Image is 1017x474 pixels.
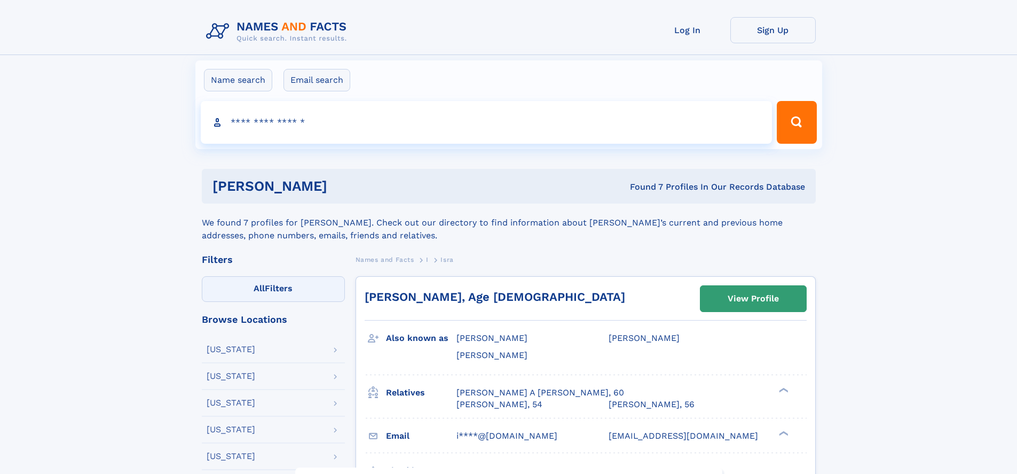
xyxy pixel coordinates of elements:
[202,276,345,302] label: Filters
[202,204,816,242] div: We found 7 profiles for [PERSON_NAME]. Check out our directory to find information about [PERSON_...
[386,384,456,402] h3: Relatives
[478,181,805,193] div: Found 7 Profiles In Our Records Database
[202,255,345,265] div: Filters
[645,17,730,43] a: Log In
[700,286,806,312] a: View Profile
[204,69,272,91] label: Name search
[254,283,265,293] span: All
[201,101,772,144] input: search input
[440,256,453,263] span: Isra
[365,290,625,304] a: [PERSON_NAME], Age [DEMOGRAPHIC_DATA]
[730,17,816,43] a: Sign Up
[728,286,779,311] div: View Profile
[207,399,255,407] div: [US_STATE]
[777,101,816,144] button: Search Button
[456,399,542,410] a: [PERSON_NAME], 54
[283,69,350,91] label: Email search
[207,452,255,461] div: [US_STATE]
[386,427,456,445] h3: Email
[456,350,527,360] span: [PERSON_NAME]
[609,399,695,410] a: [PERSON_NAME], 56
[426,256,429,263] span: I
[207,425,255,434] div: [US_STATE]
[776,430,789,437] div: ❯
[202,315,345,324] div: Browse Locations
[207,345,255,354] div: [US_STATE]
[426,253,429,266] a: I
[456,387,624,399] a: [PERSON_NAME] A [PERSON_NAME], 60
[609,431,758,441] span: [EMAIL_ADDRESS][DOMAIN_NAME]
[212,180,479,193] h1: [PERSON_NAME]
[609,333,680,343] span: [PERSON_NAME]
[356,253,414,266] a: Names and Facts
[202,17,356,46] img: Logo Names and Facts
[456,333,527,343] span: [PERSON_NAME]
[207,372,255,380] div: [US_STATE]
[386,329,456,347] h3: Also known as
[776,386,789,393] div: ❯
